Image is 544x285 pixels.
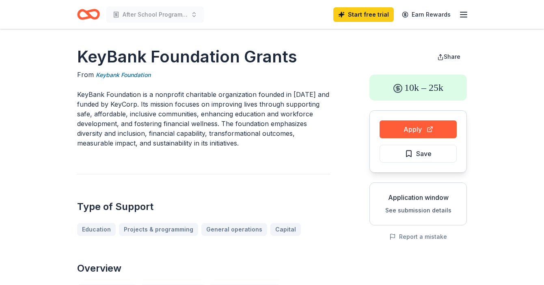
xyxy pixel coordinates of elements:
div: 10k – 25k [369,75,467,101]
a: Home [77,5,100,24]
button: Share [431,49,467,65]
button: After School Program for Kid With Big Feelings [106,6,204,23]
button: Report a mistake [389,232,447,242]
h2: Overview [77,262,330,275]
button: See submission details [385,206,451,215]
button: Apply [380,120,457,138]
div: From [77,70,330,80]
h1: KeyBank Foundation Grants [77,45,330,68]
span: Save [416,148,432,159]
span: Share [444,53,460,60]
a: Projects & programming [119,223,198,236]
a: Education [77,223,116,236]
span: After School Program for Kid With Big Feelings [123,10,188,19]
a: General operations [201,223,267,236]
a: Earn Rewards [397,7,455,22]
a: Capital [270,223,301,236]
p: KeyBank Foundation is a nonprofit charitable organization founded in [DATE] and funded by KeyCorp... [77,90,330,148]
div: Application window [376,193,460,202]
a: Start free trial [333,7,394,22]
a: Keybank Foundation [96,70,151,80]
button: Save [380,145,457,163]
h2: Type of Support [77,200,330,213]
